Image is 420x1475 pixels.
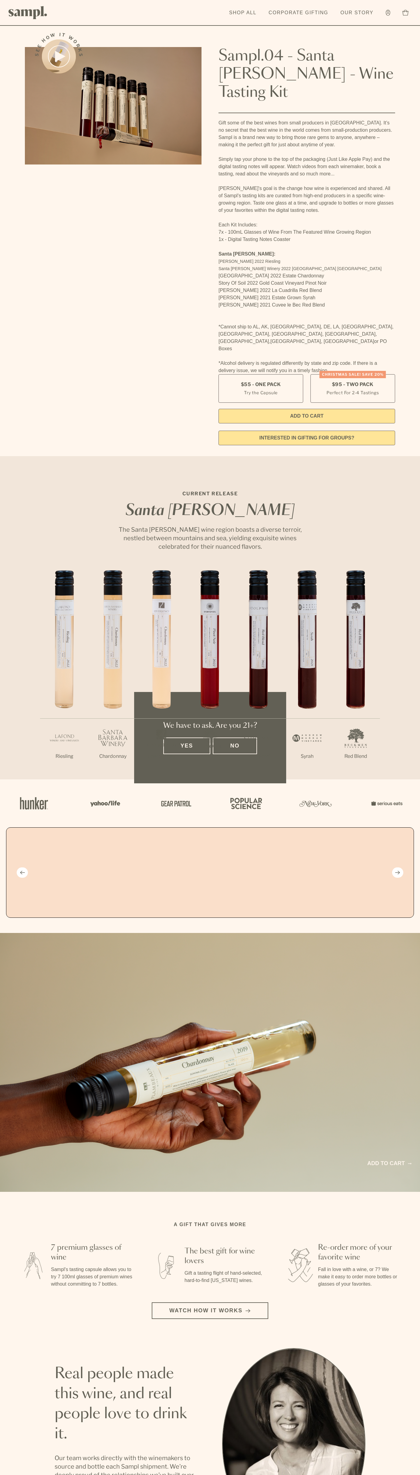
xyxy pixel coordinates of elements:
small: Perfect For 2-4 Tastings [327,389,379,396]
button: See how it works [42,39,76,73]
span: $95 - Two Pack [332,381,374,388]
li: 6 / 7 [283,570,331,779]
li: 7 / 7 [331,570,380,779]
span: $55 - One Pack [241,381,281,388]
li: 5 / 7 [234,570,283,779]
li: 4 / 7 [186,570,234,779]
p: Riesling [40,753,89,760]
button: Previous slide [17,867,28,878]
small: Try the Capsule [244,389,278,396]
a: Add to cart [367,1159,412,1168]
p: Chardonnay [89,753,137,760]
a: interested in gifting for groups? [218,431,395,445]
a: Our Story [337,6,377,19]
p: Syrah [283,753,331,760]
p: Red Blend [331,753,380,760]
img: Sampl.04 - Santa Barbara - Wine Tasting Kit [25,47,202,164]
li: 2 / 7 [89,570,137,779]
div: Christmas SALE! Save 20% [320,371,386,378]
a: Shop All [226,6,259,19]
li: 3 / 7 [137,570,186,779]
li: 1 / 7 [40,570,89,779]
p: Red Blend [234,753,283,760]
p: Chardonnay [137,753,186,760]
a: Corporate Gifting [266,6,331,19]
p: Pinot Noir [186,753,234,760]
button: Next slide [392,867,403,878]
img: Sampl logo [8,6,47,19]
button: Add to Cart [218,409,395,423]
